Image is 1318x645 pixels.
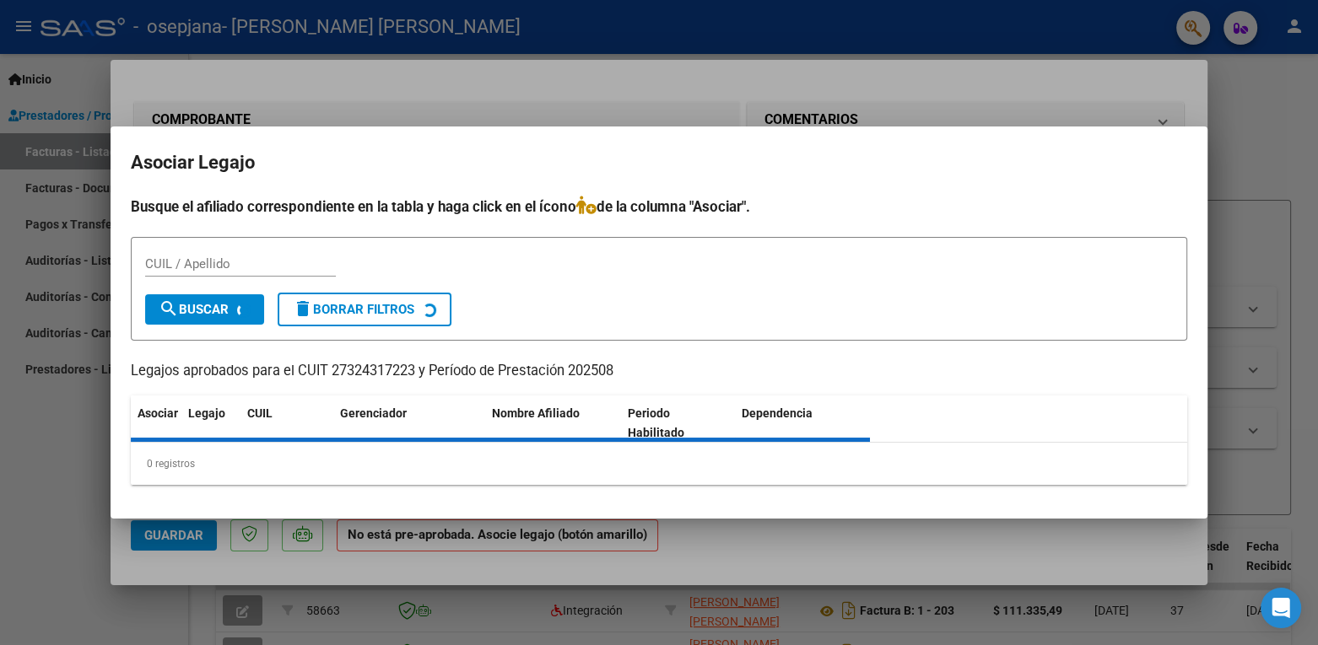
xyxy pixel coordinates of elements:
[240,395,333,451] datatable-header-cell: CUIL
[293,302,414,317] span: Borrar Filtros
[131,361,1187,382] p: Legajos aprobados para el CUIT 27324317223 y Período de Prestación 202508
[138,406,178,420] span: Asociar
[188,406,225,420] span: Legajo
[621,395,735,451] datatable-header-cell: Periodo Habilitado
[131,395,181,451] datatable-header-cell: Asociar
[492,406,580,420] span: Nombre Afiliado
[340,406,407,420] span: Gerenciador
[735,395,871,451] datatable-header-cell: Dependencia
[628,406,684,439] span: Periodo Habilitado
[742,406,813,420] span: Dependencia
[181,395,240,451] datatable-header-cell: Legajo
[131,443,1187,485] div: 0 registros
[131,196,1187,218] h4: Busque el afiliado correspondiente en la tabla y haga click en el ícono de la columna "Asociar".
[278,293,451,326] button: Borrar Filtros
[247,406,273,420] span: CUIL
[485,395,621,451] datatable-header-cell: Nombre Afiliado
[1261,588,1301,628] div: Open Intercom Messenger
[145,294,264,325] button: Buscar
[159,298,179,319] mat-icon: search
[159,302,229,317] span: Buscar
[131,147,1187,179] h2: Asociar Legajo
[293,298,313,319] mat-icon: delete
[333,395,485,451] datatable-header-cell: Gerenciador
